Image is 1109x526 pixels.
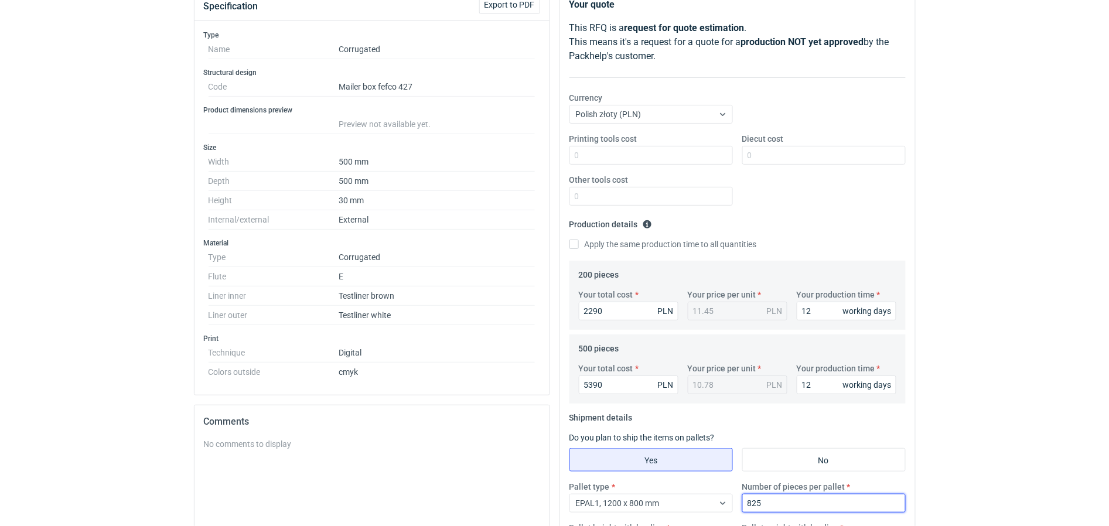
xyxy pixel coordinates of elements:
[579,265,619,279] legend: 200 pieces
[569,408,633,422] legend: Shipment details
[204,238,540,248] h3: Material
[209,306,339,325] dt: Liner outer
[569,133,637,145] label: Printing tools cost
[339,306,535,325] dd: Testliner white
[204,438,540,450] div: No comments to display
[688,289,756,300] label: Your price per unit
[204,334,540,343] h3: Print
[209,343,339,363] dt: Technique
[339,77,535,97] dd: Mailer box fefco 427
[579,363,633,374] label: Your total cost
[579,302,678,320] input: 0
[742,146,906,165] input: 0
[569,146,733,165] input: 0
[569,433,715,442] label: Do you plan to ship the items on pallets?
[625,22,745,33] strong: request for quote estimation
[658,305,674,317] div: PLN
[569,92,603,104] label: Currency
[209,40,339,59] dt: Name
[742,448,906,472] label: No
[339,40,535,59] dd: Corrugated
[569,21,906,63] p: This RFQ is a . This means it's a request for a quote for a by the Packhelp's customer.
[204,68,540,77] h3: Structural design
[741,36,864,47] strong: production NOT yet approved
[569,481,610,493] label: Pallet type
[339,363,535,377] dd: cmyk
[204,415,540,429] h2: Comments
[579,289,633,300] label: Your total cost
[209,152,339,172] dt: Width
[576,110,641,119] span: Polish złoty (PLN)
[209,267,339,286] dt: Flute
[209,191,339,210] dt: Height
[843,305,892,317] div: working days
[339,343,535,363] dd: Digital
[767,305,783,317] div: PLN
[339,119,431,129] span: Preview not available yet.
[339,210,535,230] dd: External
[209,286,339,306] dt: Liner inner
[688,363,756,374] label: Your price per unit
[569,448,733,472] label: Yes
[797,375,896,394] input: 0
[569,215,652,229] legend: Production details
[484,1,535,9] span: Export to PDF
[742,133,784,145] label: Diecut cost
[209,248,339,267] dt: Type
[339,191,535,210] dd: 30 mm
[209,210,339,230] dt: Internal/external
[209,77,339,97] dt: Code
[767,379,783,391] div: PLN
[569,174,629,186] label: Other tools cost
[339,152,535,172] dd: 500 mm
[339,286,535,306] dd: Testliner brown
[579,339,619,353] legend: 500 pieces
[569,187,733,206] input: 0
[209,363,339,377] dt: Colors outside
[569,238,757,250] label: Apply the same production time to all quantities
[339,172,535,191] dd: 500 mm
[204,105,540,115] h3: Product dimensions preview
[742,481,845,493] label: Number of pieces per pallet
[209,172,339,191] dt: Depth
[339,248,535,267] dd: Corrugated
[843,379,892,391] div: working days
[797,289,875,300] label: Your production time
[339,267,535,286] dd: E
[797,302,896,320] input: 0
[658,379,674,391] div: PLN
[204,30,540,40] h3: Type
[579,375,678,394] input: 0
[742,494,906,513] input: 0
[797,363,875,374] label: Your production time
[204,143,540,152] h3: Size
[576,498,660,508] span: EPAL1, 1200 x 800 mm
